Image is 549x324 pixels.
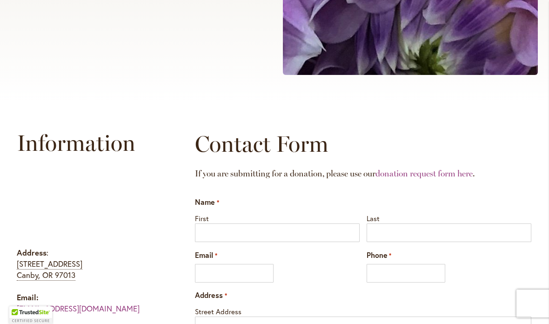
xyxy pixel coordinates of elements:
[195,160,531,188] h2: If you are submitting for a donation, please use our .
[17,247,159,281] p: :
[375,169,473,179] a: donation request form here
[17,247,47,258] strong: Address
[17,129,159,157] h2: Information
[195,250,217,261] label: Email
[17,168,159,238] iframe: Swan Island Dahlias on Google Maps
[195,290,227,301] legend: Address
[367,211,531,223] label: Last
[195,130,531,158] h2: Contact Form
[195,197,219,208] legend: Name
[367,250,391,261] label: Phone
[195,211,360,223] label: First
